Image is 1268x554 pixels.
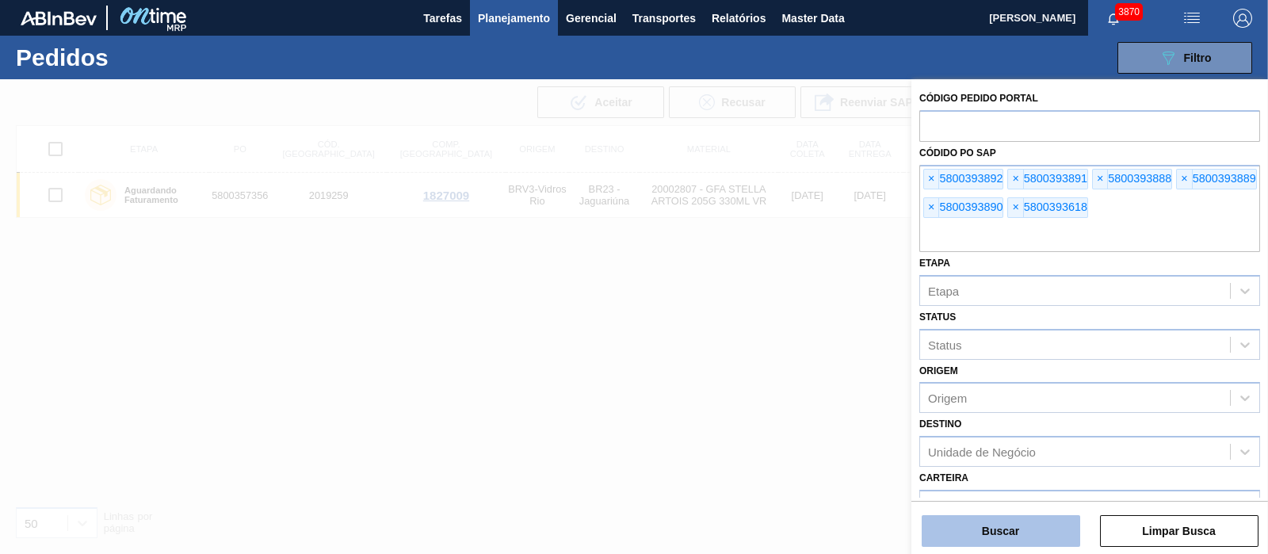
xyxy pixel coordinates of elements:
[1115,3,1143,21] span: 3870
[919,365,958,376] label: Origem
[924,198,939,217] span: ×
[1007,197,1087,218] div: 5800393618
[1176,169,1256,189] div: 5800393889
[919,258,950,269] label: Etapa
[919,311,956,323] label: Status
[1092,169,1172,189] div: 5800393888
[478,9,550,28] span: Planejamento
[1117,42,1252,74] button: Filtro
[919,147,996,159] label: Códido PO SAP
[1008,170,1023,189] span: ×
[919,418,961,430] label: Destino
[924,170,939,189] span: ×
[16,48,246,67] h1: Pedidos
[919,472,968,483] label: Carteira
[21,11,97,25] img: TNhmsLtSVTkK8tSr43FrP2fwEKptu5GPRR3wAAAABJRU5ErkJggg==
[928,338,962,351] div: Status
[1088,7,1139,29] button: Notificações
[923,197,1003,218] div: 5800393890
[632,9,696,28] span: Transportes
[928,284,959,297] div: Etapa
[919,93,1038,104] label: Código Pedido Portal
[712,9,766,28] span: Relatórios
[1184,52,1212,64] span: Filtro
[1008,198,1023,217] span: ×
[1177,170,1192,189] span: ×
[423,9,462,28] span: Tarefas
[1233,9,1252,28] img: Logout
[928,445,1036,459] div: Unidade de Negócio
[781,9,844,28] span: Master Data
[1093,170,1108,189] span: ×
[928,392,967,405] div: Origem
[566,9,617,28] span: Gerencial
[1182,9,1201,28] img: userActions
[1007,169,1087,189] div: 5800393891
[923,169,1003,189] div: 5800393892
